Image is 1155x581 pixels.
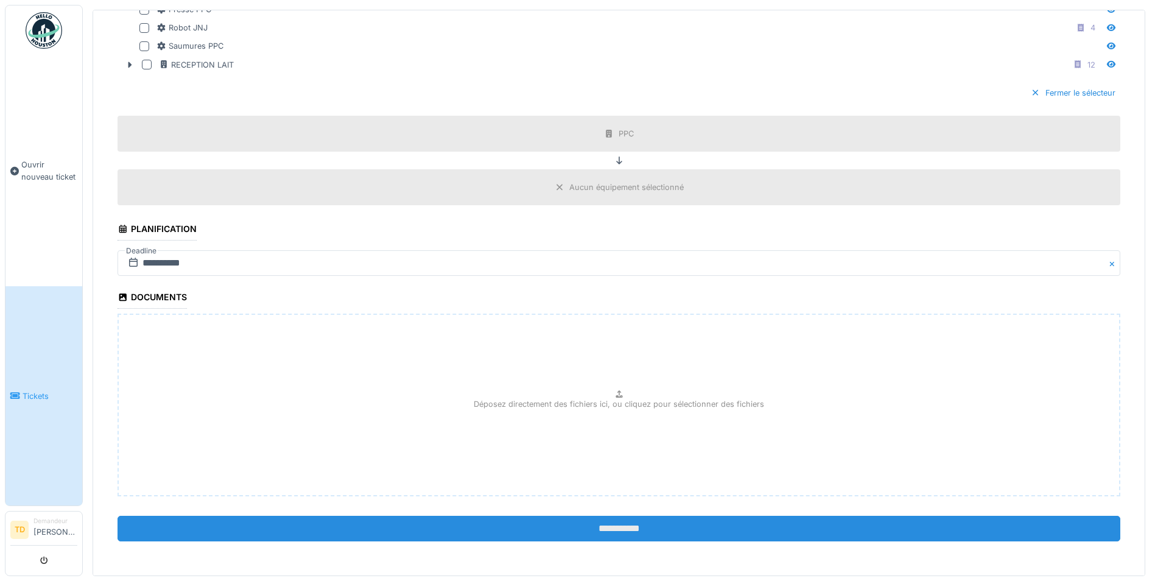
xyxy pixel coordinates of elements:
div: Saumures PPC [156,40,223,52]
div: 12 [1087,59,1095,71]
div: Documents [118,288,187,309]
li: TD [10,521,29,539]
a: Ouvrir nouveau ticket [5,55,82,286]
div: Robot JNJ [156,22,208,33]
div: Aucun équipement sélectionné [569,181,684,193]
div: Fermer le sélecteur [1026,85,1120,101]
div: Demandeur [33,516,77,526]
div: Planification [118,220,197,241]
div: 4 [1090,22,1095,33]
li: [PERSON_NAME] [33,516,77,543]
img: Badge_color-CXgf-gQk.svg [26,12,62,49]
div: RECEPTION LAIT [159,59,234,71]
label: Deadline [125,244,158,258]
a: TD Demandeur[PERSON_NAME] [10,516,77,546]
span: Tickets [23,390,77,402]
span: Ouvrir nouveau ticket [21,159,77,182]
button: Close [1107,250,1120,276]
p: Déposez directement des fichiers ici, ou cliquez pour sélectionner des fichiers [474,398,764,410]
div: PPC [619,128,634,139]
a: Tickets [5,286,82,505]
